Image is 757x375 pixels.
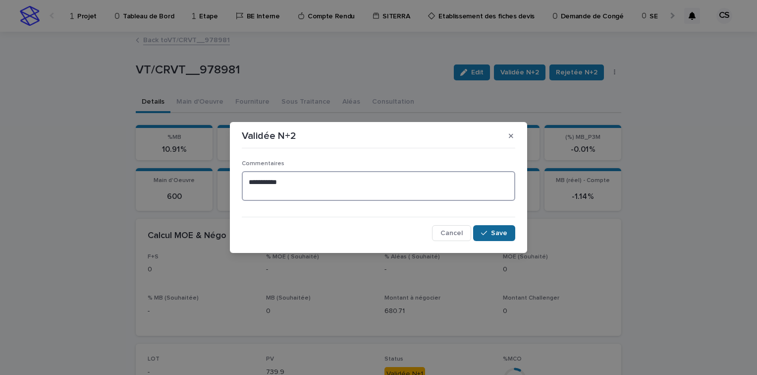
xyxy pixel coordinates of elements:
p: Validée N+2 [242,130,296,142]
span: Commentaires [242,161,284,167]
span: Cancel [440,230,463,237]
span: Save [491,230,507,237]
button: Cancel [432,225,471,241]
button: Save [473,225,515,241]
